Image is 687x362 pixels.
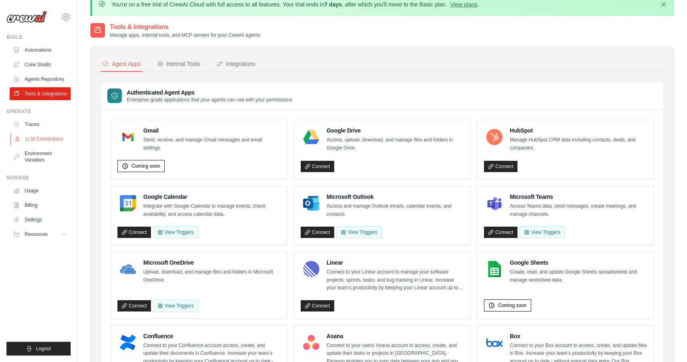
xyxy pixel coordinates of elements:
[486,335,503,351] img: Box Logo
[486,129,503,145] img: HubSpot Logo
[498,302,527,309] span: Coming soon
[120,195,136,211] img: Google Calendar Logo
[327,268,464,292] p: Connect to your Linear account to manage your software projects, sprints, tasks, and bug tracking...
[143,202,281,218] p: Integrate with Google Calendar to manage events, check availability, and access calendar data.
[303,335,319,351] img: Asana Logo
[117,227,151,238] a: Connect
[111,0,479,8] p: You're on a free trial of CrewAI Cloud with full access to all features. Your trial ends in , aft...
[102,60,141,68] div: Agent Apps
[484,227,517,238] a: Connect
[143,268,281,284] p: Upload, download, and manage files and folders in Microsoft OneDrive.
[327,136,464,152] p: Access, upload, download, and manage files and folders in Google Drive.
[10,44,71,57] a: Automations
[120,261,136,277] img: Microsoft OneDrive Logo
[327,259,464,267] h4: Linear
[510,259,647,267] h4: Google Sheets
[327,193,464,201] h4: Microsoft Outlook
[10,118,71,131] a: Traces
[327,126,464,135] h4: Google Drive
[10,147,71,166] a: Environment Variables
[6,34,71,40] div: Build
[327,202,464,218] p: Access and manage Outlook emails, calendar events, and contacts.
[303,195,319,211] img: Microsoft Outlook Logo
[110,22,260,32] h2: Tools & Integrations
[155,57,202,72] button: Internal Tools
[143,332,281,340] h4: Confluence
[486,195,503,211] img: Microsoft Teams Logo
[510,332,647,340] h4: Box
[143,136,281,152] p: Send, receive, and manage Gmail messages and email settings.
[10,58,71,71] a: Crew Studio
[336,226,381,238] : View Triggers
[510,202,647,218] p: Access Teams data, send messages, create meetings, and manage channels.
[301,300,334,311] a: Connect
[153,300,198,312] : View Triggers
[450,1,477,8] a: View plans
[10,184,71,197] a: Usage
[6,342,71,356] button: Logout
[6,11,47,23] img: Logo
[101,57,142,72] button: Agent Apps
[10,199,71,212] a: Billing
[303,129,319,145] img: Google Drive Logo
[127,97,292,103] p: Enterprise-grade applications that your agents can use with your permissions
[120,129,136,145] img: Gmail Logo
[10,213,71,226] a: Settings
[153,226,198,238] button: View Triggers
[6,108,71,115] div: Operate
[6,175,71,181] div: Manage
[10,133,71,145] a: LLM Connections
[10,87,71,100] a: Tools & Integrations
[301,227,334,238] a: Connect
[486,261,503,277] img: Google Sheets Logo
[484,161,517,172] a: Connect
[143,259,281,267] h4: Microsoft OneDrive
[510,193,647,201] h4: Microsoft Teams
[327,332,464,340] h4: Asana
[301,161,334,172] a: Connect
[132,163,160,169] span: Coming soon
[10,73,71,86] a: Agents Repository
[324,1,342,8] strong: 7 days
[143,193,281,201] h4: Google Calendar
[110,32,260,38] p: Manage apps, internal tools, and MCP servers for your CrewAI agents
[510,126,647,135] h4: HubSpot
[215,57,257,72] button: Integrations
[120,335,136,351] img: Confluence Logo
[216,60,256,68] div: Integrations
[510,136,647,152] p: Manage HubSpot CRM data including contacts, deals, and companies.
[36,345,51,352] span: Logout
[143,126,281,135] h4: Gmail
[25,231,48,238] span: Resources
[117,300,151,311] a: Connect
[127,88,292,97] h3: Authenticated Agent Apps
[303,261,319,277] img: Linear Logo
[519,226,565,238] : View Triggers
[510,268,647,284] p: Create, read, and update Google Sheets spreadsheets and manage worksheet data.
[157,60,200,68] div: Internal Tools
[10,228,71,241] button: Resources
